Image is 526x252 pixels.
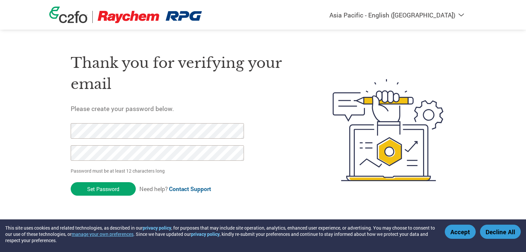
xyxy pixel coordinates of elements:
p: Password must be at least 12 characters long [71,167,246,174]
a: privacy policy [191,231,220,237]
button: Decline All [480,225,521,239]
img: Raychem RPG [98,11,202,23]
h5: Please create your password below. [71,104,301,113]
input: Set Password [71,182,136,196]
div: This site uses cookies and related technologies, as described in our , for purposes that may incl... [5,225,435,243]
img: c2fo logo [49,7,87,23]
h1: Thank you for verifying your email [71,52,301,95]
a: privacy policy [143,225,171,231]
img: create-password [321,43,456,217]
button: manage your own preferences [72,231,133,237]
button: Accept [445,225,476,239]
span: Need help? [139,185,211,193]
a: Contact Support [169,185,211,193]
